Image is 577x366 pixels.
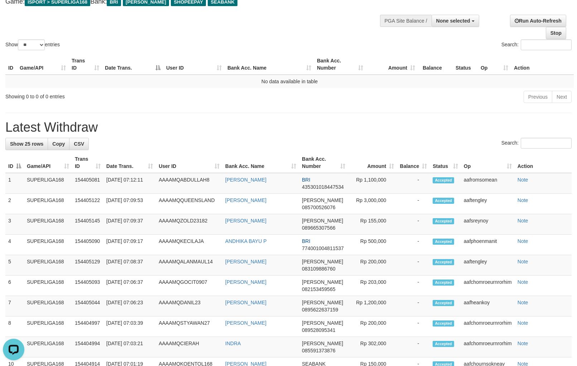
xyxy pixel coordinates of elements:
[397,214,430,235] td: -
[222,152,299,173] th: Bank Acc. Name: activate to sort column ascending
[397,235,430,255] td: -
[104,194,156,214] td: [DATE] 07:09:53
[348,276,397,296] td: Rp 203,000
[225,218,266,224] a: [PERSON_NAME]
[518,177,528,183] a: Note
[48,138,69,150] a: Copy
[518,259,528,264] a: Note
[302,307,338,313] span: Copy 0895622637159 to clipboard
[518,197,528,203] a: Note
[461,235,515,255] td: aafphoenmanit
[156,255,222,276] td: AAAAMQALANMAUL14
[510,15,566,27] a: Run Auto-Refresh
[430,152,461,173] th: Status: activate to sort column ascending
[552,91,572,103] a: Next
[433,300,454,306] span: Accepted
[397,152,430,173] th: Balance: activate to sort column ascending
[433,259,454,265] span: Accepted
[72,235,104,255] td: 154405090
[461,255,515,276] td: aaftengley
[302,300,343,305] span: [PERSON_NAME]
[302,184,344,190] span: Copy 435301018447534 to clipboard
[348,173,397,194] td: Rp 1,100,000
[225,238,267,244] a: ANDHIKA BAYU P
[156,296,222,316] td: AAAAMQDANIL23
[397,316,430,337] td: -
[436,18,470,24] span: None selected
[163,54,225,75] th: User ID: activate to sort column ascending
[518,341,528,346] a: Note
[156,214,222,235] td: AAAAMQZOLD23182
[18,39,45,50] select: Showentries
[24,255,72,276] td: SUPERLIGA168
[104,296,156,316] td: [DATE] 07:06:23
[10,141,43,147] span: Show 25 rows
[104,214,156,235] td: [DATE] 07:09:37
[515,152,572,173] th: Action
[156,235,222,255] td: AAAAMQKECILAJA
[104,316,156,337] td: [DATE] 07:03:39
[302,238,310,244] span: BRI
[5,255,24,276] td: 5
[156,276,222,296] td: AAAAMQGOCIT0907
[397,255,430,276] td: -
[518,218,528,224] a: Note
[302,341,343,346] span: [PERSON_NAME]
[348,255,397,276] td: Rp 200,000
[5,235,24,255] td: 4
[24,173,72,194] td: SUPERLIGA168
[461,194,515,214] td: aaftengley
[302,327,335,333] span: Copy 089528095341 to clipboard
[524,91,552,103] a: Previous
[418,54,453,75] th: Balance
[348,296,397,316] td: Rp 1,200,000
[5,75,574,88] td: No data available in table
[314,54,366,75] th: Bank Acc. Number: activate to sort column ascending
[156,316,222,337] td: AAAAMQSTYAWAN27
[461,316,515,337] td: aafchomroeurnrorhim
[302,348,335,353] span: Copy 085591373876 to clipboard
[24,296,72,316] td: SUPERLIGA168
[104,255,156,276] td: [DATE] 07:08:37
[433,280,454,286] span: Accepted
[225,341,241,346] a: INDRA
[104,276,156,296] td: [DATE] 07:06:37
[302,177,310,183] span: BRI
[5,194,24,214] td: 2
[156,152,222,173] th: User ID: activate to sort column ascending
[24,276,72,296] td: SUPERLIGA168
[225,197,266,203] a: [PERSON_NAME]
[24,214,72,235] td: SUPERLIGA168
[380,15,432,27] div: PGA Site Balance /
[521,138,572,149] input: Search:
[518,279,528,285] a: Note
[5,276,24,296] td: 6
[72,296,104,316] td: 154405044
[302,197,343,203] span: [PERSON_NAME]
[433,341,454,347] span: Accepted
[518,238,528,244] a: Note
[5,120,572,135] h1: Latest Withdraw
[5,316,24,337] td: 8
[461,337,515,357] td: aafchomroeurnrorhim
[72,214,104,235] td: 154405145
[104,235,156,255] td: [DATE] 07:09:17
[5,173,24,194] td: 1
[397,337,430,357] td: -
[72,255,104,276] td: 154405129
[225,259,266,264] a: [PERSON_NAME]
[348,235,397,255] td: Rp 500,000
[348,316,397,337] td: Rp 200,000
[72,152,104,173] th: Trans ID: activate to sort column ascending
[104,173,156,194] td: [DATE] 07:12:11
[511,54,574,75] th: Action
[24,316,72,337] td: SUPERLIGA168
[24,152,72,173] th: Game/API: activate to sort column ascending
[156,337,222,357] td: AAAAMQCIERAH
[433,198,454,204] span: Accepted
[461,276,515,296] td: aafchomroeurnrorhim
[302,218,343,224] span: [PERSON_NAME]
[5,138,48,150] a: Show 25 rows
[397,276,430,296] td: -
[69,54,102,75] th: Trans ID: activate to sort column ascending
